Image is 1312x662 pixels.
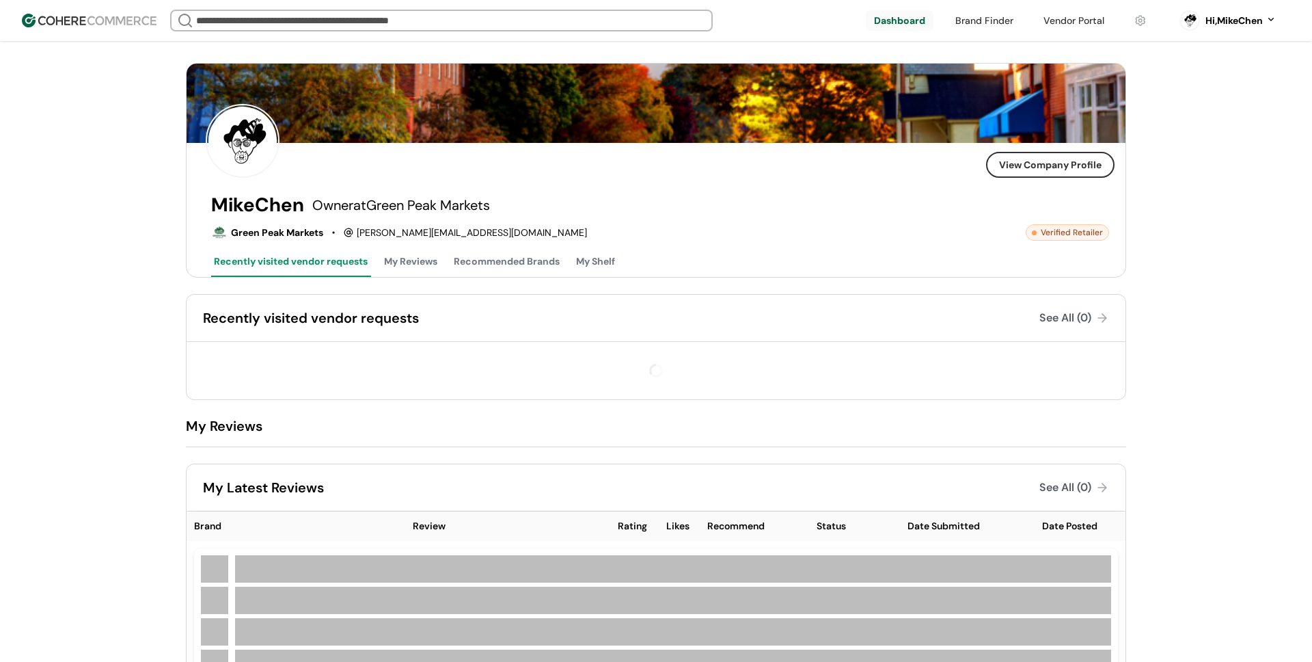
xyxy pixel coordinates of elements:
svg: 0 percent [1179,10,1200,31]
button: View Company Profile [986,152,1115,178]
button: Recently visited vendor requests [211,249,370,277]
div: Owner Green Peak Markets [312,194,490,216]
div: Recently visited vendor requests [203,308,419,328]
div: Verified Retailer [1026,224,1109,241]
div: Date Submitted [907,519,1017,533]
div: Date Posted [1042,519,1110,533]
button: Recommended Brands [451,249,562,277]
span: Likes [666,520,689,532]
span: Review [413,520,446,532]
div: See All (0) [1039,310,1091,326]
img: Cohere Logo [22,14,156,27]
span: at [353,196,366,214]
button: Hi,MikeChen [1205,14,1276,28]
div: See All (0) [1039,479,1091,496]
svg: 0 percent [206,104,279,178]
div: Status [817,519,892,533]
div: Green Peak Markets [211,224,323,241]
button: My Shelf [573,249,618,277]
span: Recommend [707,520,765,532]
button: My Reviews [381,249,440,277]
span: Brand [194,520,221,532]
div: My Reviews [186,416,262,436]
div: MikeChen [211,194,304,216]
div: [PERSON_NAME][EMAIL_ADDRESS][DOMAIN_NAME] [344,226,587,240]
div: Hi, MikeChen [1205,14,1263,28]
span: Rating [618,520,647,532]
div: My Latest Reviews [203,478,324,497]
img: Green Peak Markets logo [211,224,228,241]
